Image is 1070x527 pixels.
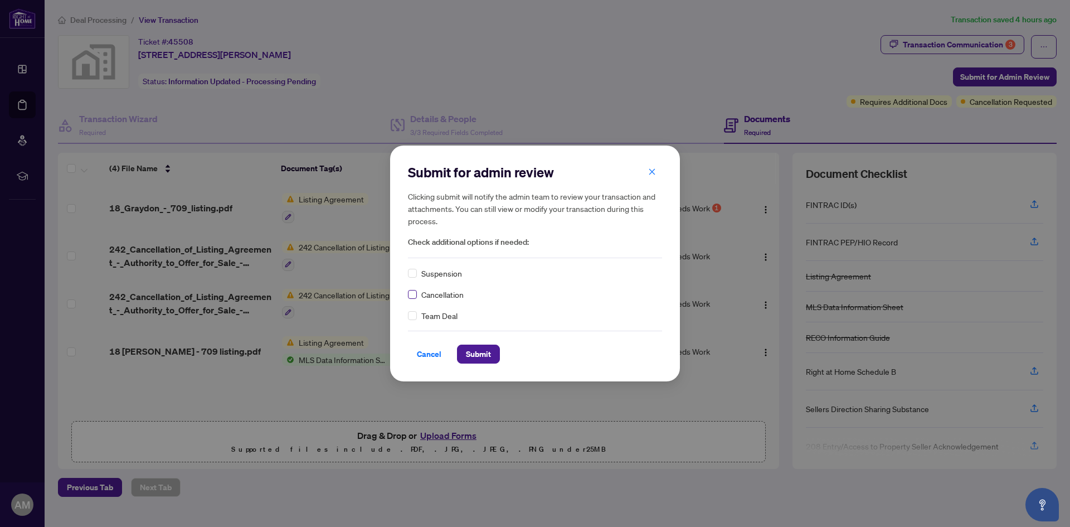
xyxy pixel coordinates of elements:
[417,345,441,363] span: Cancel
[421,267,462,279] span: Suspension
[457,345,500,364] button: Submit
[421,288,464,301] span: Cancellation
[648,168,656,176] span: close
[421,310,458,322] span: Team Deal
[1025,488,1059,521] button: Open asap
[408,190,662,227] h5: Clicking submit will notify the admin team to review your transaction and attachments. You can st...
[466,345,491,363] span: Submit
[408,163,662,181] h2: Submit for admin review
[408,345,450,364] button: Cancel
[408,236,662,249] span: Check additional options if needed:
